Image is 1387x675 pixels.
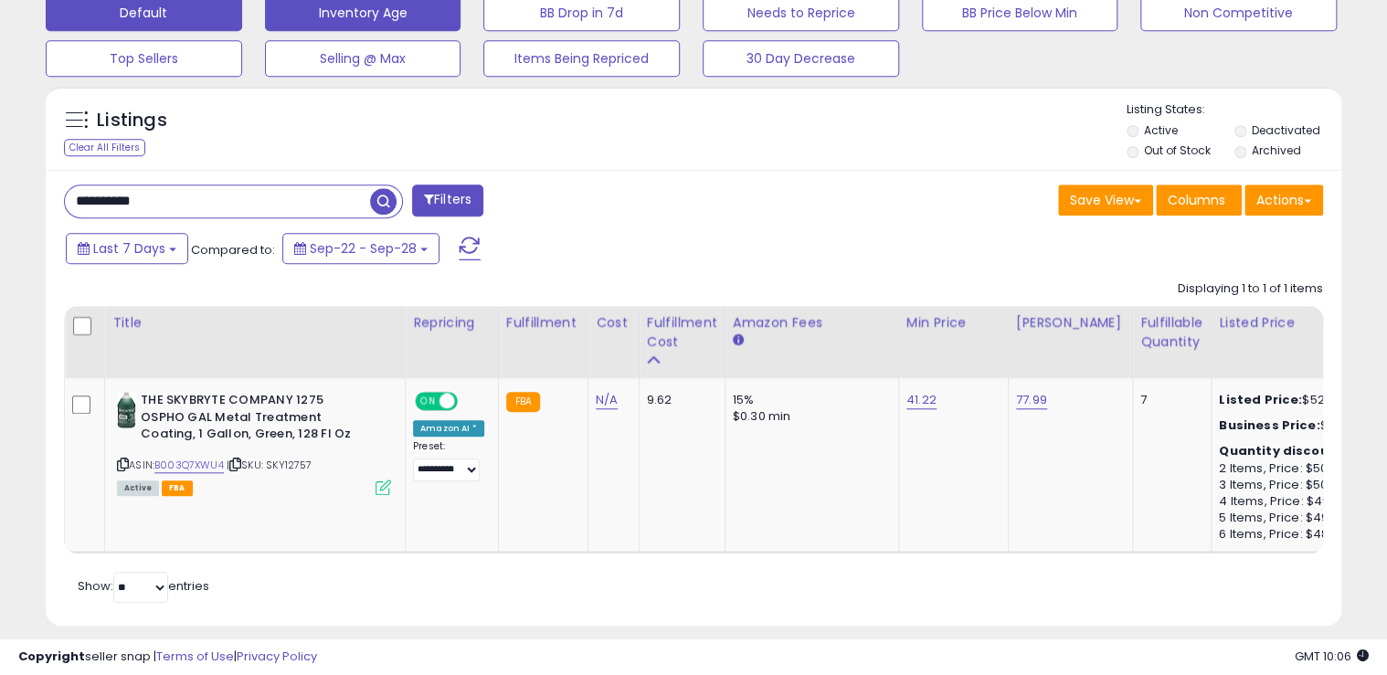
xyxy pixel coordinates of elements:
[64,139,145,156] div: Clear All Filters
[483,40,680,77] button: Items Being Repriced
[1168,191,1225,209] span: Columns
[1143,142,1210,158] label: Out of Stock
[310,239,417,258] span: Sep-22 - Sep-28
[1219,417,1371,434] div: $51.98
[117,392,136,428] img: 31W7UxQWS7L._SL40_.jpg
[1140,313,1203,352] div: Fulfillable Quantity
[1295,648,1369,665] span: 2025-10-6 10:06 GMT
[733,408,884,425] div: $0.30 min
[1178,280,1323,298] div: Displaying 1 to 1 of 1 items
[647,313,717,352] div: Fulfillment Cost
[93,239,165,258] span: Last 7 Days
[1058,185,1153,216] button: Save View
[1219,477,1371,493] div: 3 Items, Price: $50.42
[141,392,363,448] b: THE SKYBRYTE COMPANY 1275 OSPHO GAL Metal Treatment Coating, 1 Gallon, Green, 128 Fl Oz
[506,313,580,332] div: Fulfillment
[97,108,167,133] h5: Listings
[1219,493,1371,510] div: 4 Items, Price: $49.9
[1143,122,1177,138] label: Active
[162,480,193,496] span: FBA
[18,648,85,665] strong: Copyright
[647,392,711,408] div: 9.62
[733,392,884,408] div: 15%
[413,440,484,481] div: Preset:
[413,313,491,332] div: Repricing
[1252,122,1320,138] label: Deactivated
[417,394,439,409] span: ON
[1219,510,1371,526] div: 5 Items, Price: $49.38
[1219,313,1377,332] div: Listed Price
[191,241,275,258] span: Compared to:
[1219,417,1319,434] b: Business Price:
[1016,391,1047,409] a: 77.99
[156,648,234,665] a: Terms of Use
[1219,442,1350,459] b: Quantity discounts
[1219,392,1371,408] div: $52.04
[1127,101,1342,119] p: Listing States:
[455,394,484,409] span: OFF
[413,420,484,437] div: Amazon AI *
[906,313,1001,332] div: Min Price
[412,185,483,216] button: Filters
[906,391,937,409] a: 41.22
[1219,460,1371,477] div: 2 Items, Price: $50.94
[18,649,317,666] div: seller snap | |
[1219,391,1302,408] b: Listed Price:
[265,40,461,77] button: Selling @ Max
[237,648,317,665] a: Privacy Policy
[1219,443,1371,459] div: :
[1140,392,1197,408] div: 7
[282,233,439,264] button: Sep-22 - Sep-28
[1252,142,1301,158] label: Archived
[1156,185,1242,216] button: Columns
[78,577,209,595] span: Show: entries
[154,458,224,473] a: B003Q7XWU4
[1244,185,1323,216] button: Actions
[66,233,188,264] button: Last 7 Days
[46,40,242,77] button: Top Sellers
[1016,313,1125,332] div: [PERSON_NAME]
[596,391,618,409] a: N/A
[596,313,631,332] div: Cost
[733,313,891,332] div: Amazon Fees
[112,313,397,332] div: Title
[1219,526,1371,543] div: 6 Items, Price: $48.86
[506,392,540,412] small: FBA
[227,458,312,472] span: | SKU: SKY12757
[117,480,159,496] span: All listings currently available for purchase on Amazon
[733,332,744,349] small: Amazon Fees.
[703,40,899,77] button: 30 Day Decrease
[117,392,391,493] div: ASIN:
